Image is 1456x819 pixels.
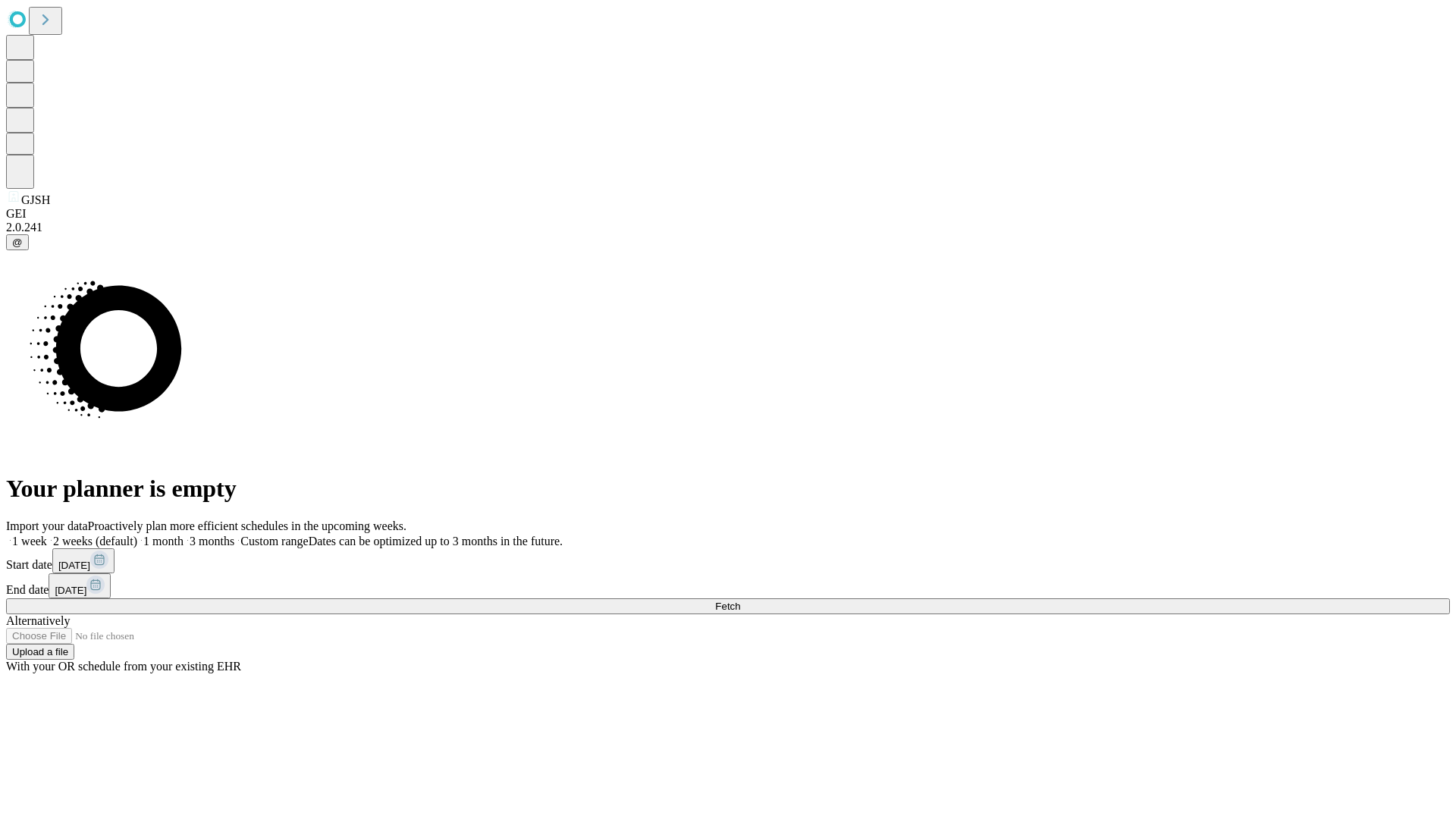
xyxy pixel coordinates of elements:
div: End date [6,573,1450,598]
span: @ [12,237,23,248]
span: Alternatively [6,614,70,627]
span: 1 month [143,535,184,548]
span: Import your data [6,519,88,532]
div: GEI [6,207,1450,221]
span: 1 week [12,535,47,548]
span: Proactively plan more efficient schedules in the upcoming weeks. [88,519,406,532]
span: Fetch [715,601,740,612]
span: GJSH [21,193,50,206]
span: 2 weeks (default) [53,535,137,548]
button: Upload a file [6,644,74,660]
span: Dates can be optimized up to 3 months in the future. [309,535,563,548]
span: 3 months [190,535,234,548]
span: With your OR schedule from your existing EHR [6,660,241,673]
div: Start date [6,548,1450,573]
span: [DATE] [58,560,90,571]
span: Custom range [240,535,308,548]
button: Fetch [6,598,1450,614]
button: [DATE] [52,548,115,573]
button: [DATE] [49,573,111,598]
h1: Your planner is empty [6,475,1450,503]
button: @ [6,234,29,250]
div: 2.0.241 [6,221,1450,234]
span: [DATE] [55,585,86,596]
